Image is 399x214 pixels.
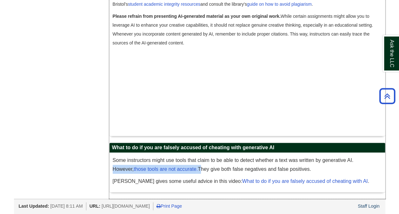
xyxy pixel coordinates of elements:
[156,204,182,209] a: Print Page
[113,177,382,186] p: [PERSON_NAME] gives some useful advice in this video: .
[113,14,281,19] strong: Please refrain from presenting AI-generated material as your own original work.
[90,204,100,209] span: URL:
[110,143,385,153] h2: What to do if you are falsely accused of cheating with generative AI
[242,178,368,184] a: What to do if you are falsely accused of cheating with AI
[113,14,373,45] span: While certain assignments might allow you to leverage AI to enhance your creative capabilities, i...
[377,92,397,100] a: Back to Top
[113,156,382,174] p: Some instructors might use tools that claim to be able to detect whether a text was written by ge...
[156,204,161,208] i: Print Page
[247,2,312,7] a: guide on how to avoid plagiarism
[196,166,198,172] a: .
[50,204,83,209] span: [DATE] 8:11 AM
[134,166,196,172] a: those tools are not accurate
[113,50,287,130] iframe: Academic Integrity in Remote, Online, or In-Person Classes
[102,204,150,209] span: [URL][DOMAIN_NAME]
[128,2,200,7] a: student academic integrity resources
[358,204,380,209] a: Staff Login
[19,204,49,209] span: Last Updated:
